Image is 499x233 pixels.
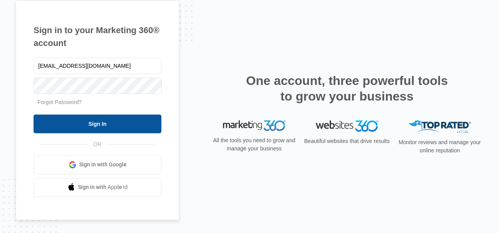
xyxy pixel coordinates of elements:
a: Sign in with Apple Id [34,178,161,197]
p: All the tools you need to grow and manage your business [211,136,298,153]
img: Marketing 360 [223,120,285,131]
img: Top Rated Local [409,120,471,133]
input: Email [34,58,161,74]
p: Monitor reviews and manage your online reputation [396,138,483,155]
p: Beautiful websites that drive results [303,137,391,145]
span: Sign in with Google [79,161,127,169]
a: Sign in with Google [34,155,161,174]
h1: Sign in to your Marketing 360® account [34,24,161,49]
a: Forgot Password? [37,99,82,105]
h2: One account, three powerful tools to grow your business [244,73,450,104]
span: Sign in with Apple Id [78,183,128,191]
input: Sign In [34,115,161,133]
img: Websites 360 [316,120,378,132]
span: OR [88,140,107,148]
